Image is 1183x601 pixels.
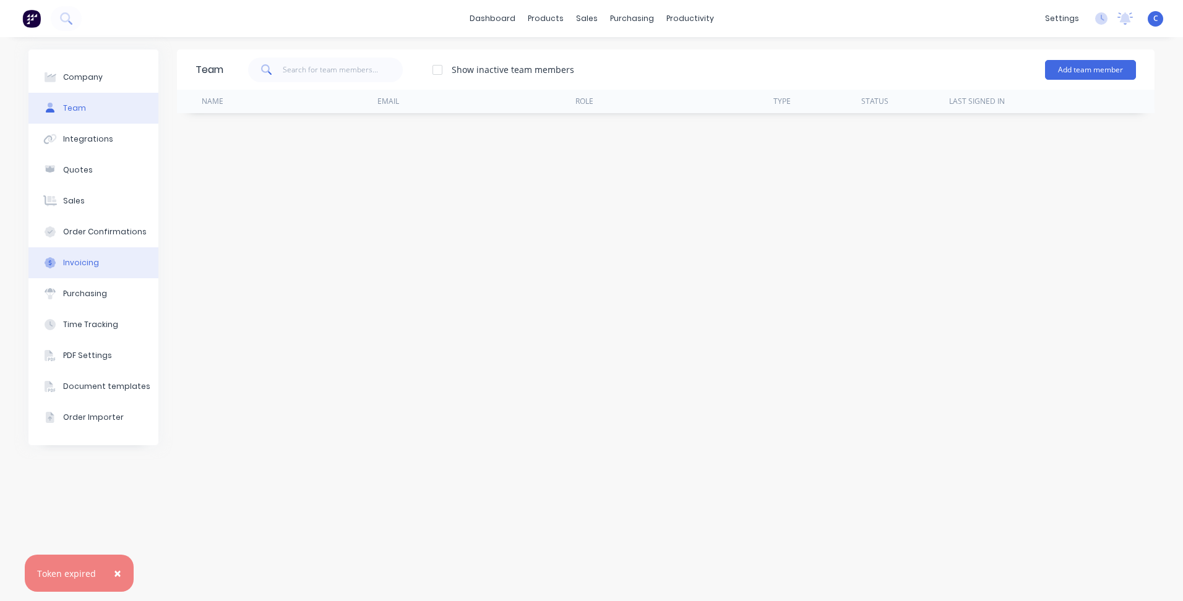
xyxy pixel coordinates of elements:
[283,58,403,82] input: Search for team members...
[63,288,107,299] div: Purchasing
[28,247,158,278] button: Invoicing
[63,381,150,392] div: Document templates
[28,216,158,247] button: Order Confirmations
[28,155,158,185] button: Quotes
[604,9,660,28] div: purchasing
[1153,13,1158,24] span: C
[114,565,121,582] span: ×
[28,185,158,216] button: Sales
[101,558,134,588] button: Close
[570,9,604,28] div: sales
[949,96,1005,107] div: Last signed in
[63,195,85,207] div: Sales
[861,96,888,107] div: Status
[28,62,158,93] button: Company
[63,257,99,268] div: Invoicing
[37,567,96,580] div: Token expired
[63,319,118,330] div: Time Tracking
[63,103,86,114] div: Team
[202,96,223,107] div: Name
[28,340,158,371] button: PDF Settings
[463,9,522,28] a: dashboard
[28,93,158,124] button: Team
[28,371,158,402] button: Document templates
[28,124,158,155] button: Integrations
[773,96,791,107] div: Type
[22,9,41,28] img: Factory
[377,96,399,107] div: Email
[452,63,574,76] div: Show inactive team members
[28,402,158,433] button: Order Importer
[63,412,124,423] div: Order Importer
[196,62,223,77] div: Team
[63,164,93,176] div: Quotes
[63,72,103,83] div: Company
[63,134,113,145] div: Integrations
[575,96,593,107] div: Role
[1045,60,1136,80] button: Add team member
[63,226,147,237] div: Order Confirmations
[63,350,112,361] div: PDF Settings
[28,278,158,309] button: Purchasing
[660,9,720,28] div: productivity
[1039,9,1085,28] div: settings
[28,309,158,340] button: Time Tracking
[522,9,570,28] div: products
